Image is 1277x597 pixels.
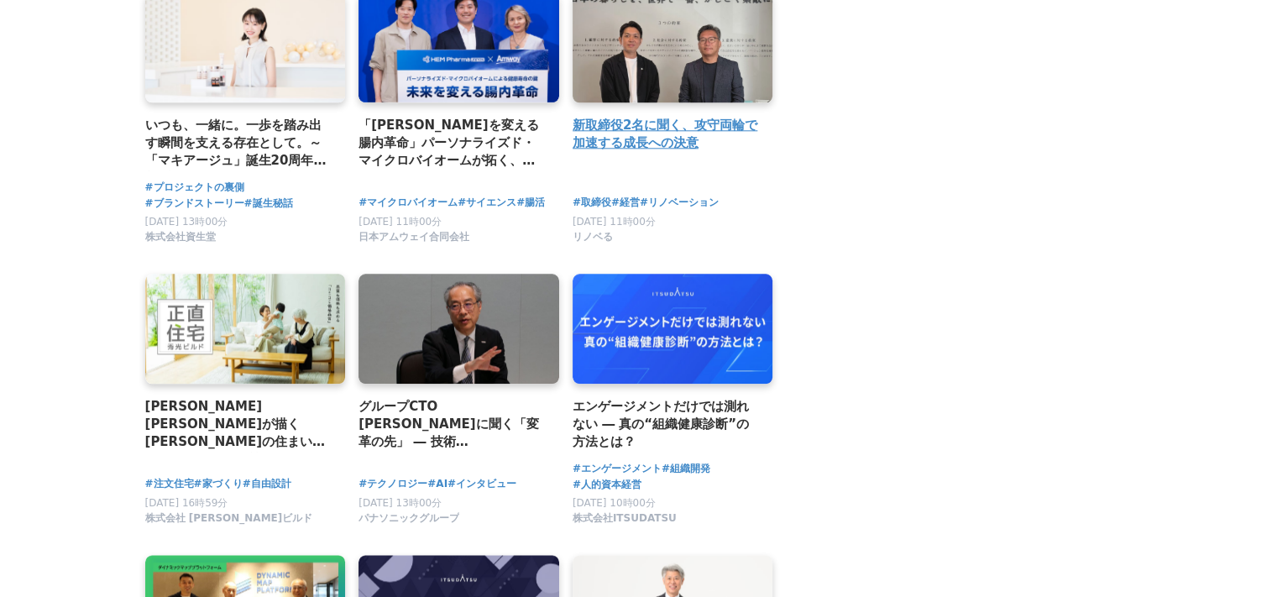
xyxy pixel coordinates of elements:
[145,497,228,509] span: [DATE] 16時59分
[359,497,442,509] span: [DATE] 13時00分
[145,230,216,244] span: 株式会社資生堂
[573,116,760,153] a: 新取締役2名に聞く、攻守両輪で加速する成長への決意
[573,230,613,244] span: リノベる
[427,476,447,492] a: #AI
[573,497,656,509] span: [DATE] 10時00分
[611,195,640,211] a: #経営
[573,397,760,452] a: エンゲージメントだけでは測れない ― 真の“組織健康診断”の方法とは？
[359,235,469,247] a: 日本アムウェイ合同会社
[573,195,611,211] a: #取締役
[359,511,459,526] span: パナソニックグループ
[145,397,332,452] a: [PERSON_NAME][PERSON_NAME]が描く[PERSON_NAME]の住まい｜「コミコミ価格品質」の先にある、真の顧客価値と持続可能な家づくりへの挑戦
[243,476,291,492] a: #自由設計
[145,476,194,492] a: #注文住宅
[359,516,459,528] a: パナソニックグループ
[145,216,228,228] span: [DATE] 13時00分
[359,476,427,492] a: #テクノロジー
[662,461,710,477] a: #組織開発
[145,516,313,528] a: 株式会社 [PERSON_NAME]ビルド
[145,180,244,196] a: #プロジェクトの裏側
[359,216,442,228] span: [DATE] 11時00分
[573,461,662,477] a: #エンゲージメント
[573,477,641,493] a: #人的資本経営
[145,511,313,526] span: 株式会社 [PERSON_NAME]ビルド
[640,195,719,211] a: #リノベーション
[359,230,469,244] span: 日本アムウェイ合同会社
[359,195,458,211] a: #マイクロバイオーム
[573,235,613,247] a: リノベる
[573,511,677,526] span: 株式会社ITSUDATSU
[194,476,243,492] a: #家づくり
[447,476,516,492] a: #インタビュー
[458,195,516,211] a: #サイエンス
[359,116,546,170] a: 「[PERSON_NAME]を変える腸内革命」パーソナライズド・マイクロバイオームが拓く、新時代。HEM Pharma Japan ✖ 日本アムウェイ が目指す健康寿命の鍵とは。
[244,196,293,212] a: #誕生秘話
[516,195,545,211] a: #腸活
[145,196,244,212] a: #ブランドストーリー
[145,235,216,247] a: 株式会社資生堂
[573,516,677,528] a: 株式会社ITSUDATSU
[359,397,546,452] a: グループCTO [PERSON_NAME]に聞く「変革の先」 ― 技術[PERSON_NAME]ビジョンの進捗と次代への羅針盤
[145,116,332,170] a: いつも、一緒に。一歩を踏み出す瞬間を支える存在として。～「マキアージュ」誕生20周年、新ブランドメッセージに込めた想い～
[573,216,656,228] span: [DATE] 11時00分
